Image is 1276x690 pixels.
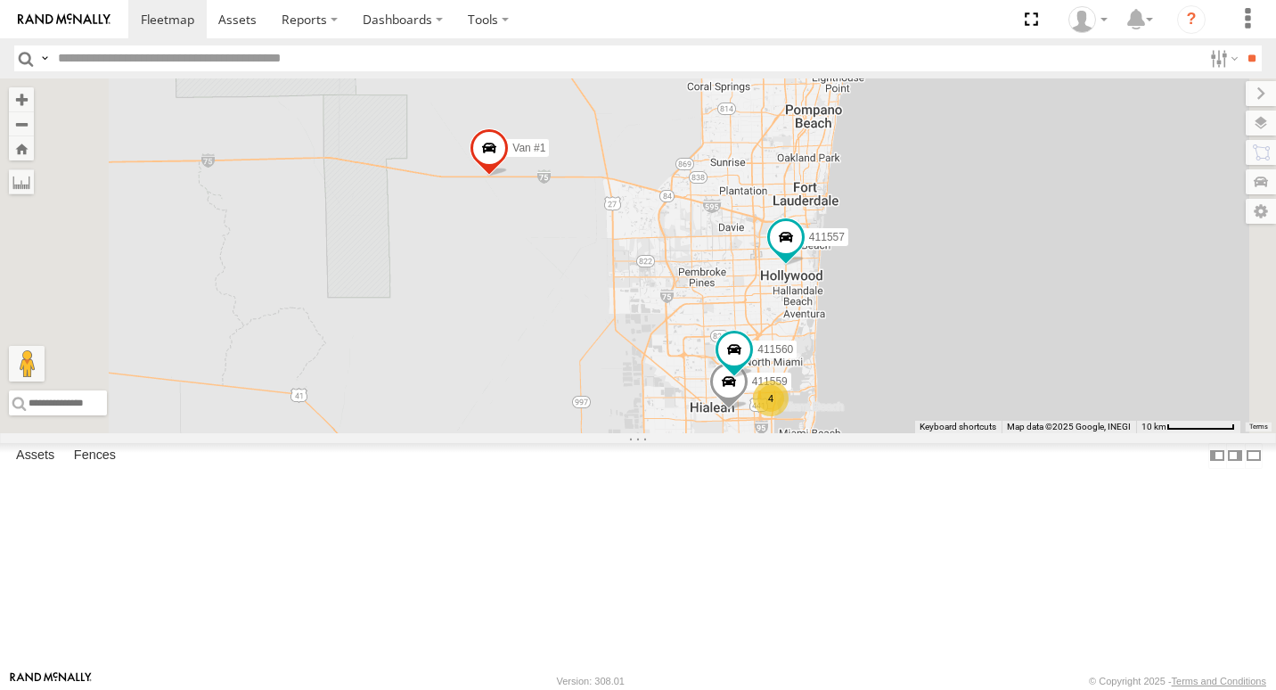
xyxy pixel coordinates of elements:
label: Fences [65,443,125,468]
span: 411560 [757,343,793,356]
a: Visit our Website [10,672,92,690]
span: Van #1 [512,143,545,155]
i: ? [1177,5,1206,34]
label: Assets [7,443,63,468]
span: 411559 [752,376,788,389]
button: Zoom Home [9,136,34,160]
button: Zoom in [9,87,34,111]
a: Terms and Conditions [1172,676,1266,686]
label: Dock Summary Table to the Left [1208,443,1226,469]
div: © Copyright 2025 - [1089,676,1266,686]
label: Map Settings [1246,199,1276,224]
div: Chino Castillo [1062,6,1114,33]
span: Map data ©2025 Google, INEGI [1007,422,1131,431]
label: Search Filter Options [1203,45,1241,71]
img: rand-logo.svg [18,13,110,26]
label: Hide Summary Table [1245,443,1263,469]
div: 4 [753,381,789,416]
label: Search Query [37,45,52,71]
div: Version: 308.01 [557,676,625,686]
label: Measure [9,169,34,194]
button: Drag Pegman onto the map to open Street View [9,346,45,382]
label: Dock Summary Table to the Right [1226,443,1244,469]
span: 411557 [809,231,845,243]
button: Zoom out [9,111,34,136]
button: Map Scale: 10 km per 73 pixels [1136,421,1240,433]
span: 10 km [1141,422,1166,431]
a: Terms (opens in new tab) [1249,423,1268,431]
button: Keyboard shortcuts [920,421,996,433]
